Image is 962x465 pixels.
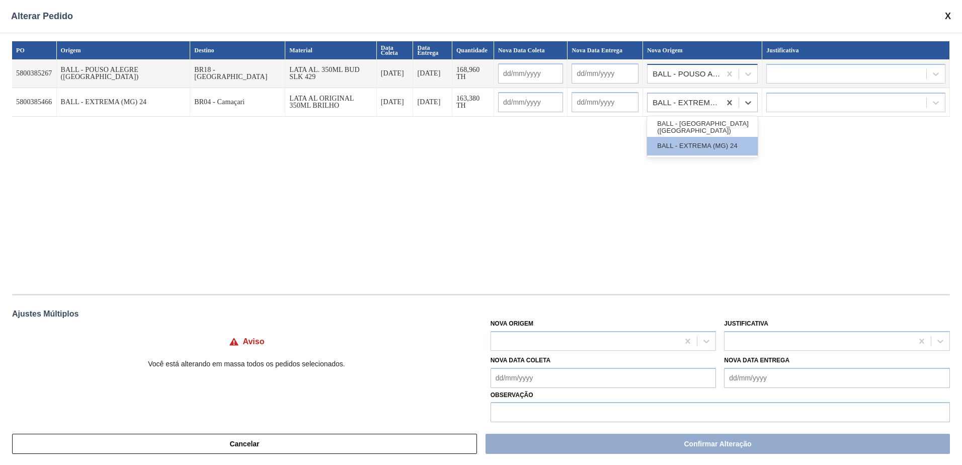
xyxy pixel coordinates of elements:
div: Ajustes Múltiplos [12,309,950,319]
div: BALL - EXTREMA (MG) 24 [647,137,758,156]
input: dd/mm/yyyy [498,92,563,112]
label: Nova Data Coleta [491,357,551,364]
input: dd/mm/yyyy [491,368,716,388]
input: dd/mm/yyyy [724,368,950,388]
td: [DATE] [413,88,452,117]
td: [DATE] [413,59,452,88]
th: Material [285,41,376,59]
input: dd/mm/yyyy [572,92,638,112]
input: dd/mm/yyyy [498,63,563,84]
td: BALL - POUSO ALEGRE ([GEOGRAPHIC_DATA]) [57,59,191,88]
th: Origem [57,41,191,59]
button: Cancelar [12,434,477,454]
th: Destino [190,41,285,59]
td: BR18 - [GEOGRAPHIC_DATA] [190,59,285,88]
th: Data Entrega [413,41,452,59]
label: Nova Data Entrega [724,357,789,364]
h4: Aviso [243,337,265,346]
td: BALL - EXTREMA (MG) 24 [57,88,191,117]
td: 5800385466 [12,88,57,117]
th: PO [12,41,57,59]
td: 5800385267 [12,59,57,88]
td: LATA AL. 350ML BUD SLK 429 [285,59,376,88]
label: Observação [491,388,950,403]
td: [DATE] [377,59,414,88]
div: BALL - EXTREMA (MG) 24 [653,99,721,106]
td: 168,960 TH [452,59,494,88]
td: [DATE] [377,88,414,117]
td: LATA AL ORIGINAL 350ML BRILHO [285,88,376,117]
span: Alterar Pedido [11,11,73,22]
th: Nova Data Entrega [568,41,643,59]
label: Justificativa [724,320,768,327]
th: Data Coleta [377,41,414,59]
th: Quantidade [452,41,494,59]
td: BR04 - Camaçari [190,88,285,117]
th: Nova Origem [643,41,762,59]
label: Nova Origem [491,320,533,327]
th: Justificativa [762,41,950,59]
input: dd/mm/yyyy [572,63,638,84]
div: BALL - POUSO ALEGRE ([GEOGRAPHIC_DATA]) [653,70,721,77]
p: Você está alterando em massa todos os pedidos selecionados. [12,360,481,368]
div: BALL - [GEOGRAPHIC_DATA] ([GEOGRAPHIC_DATA]) [647,118,758,137]
th: Nova Data Coleta [494,41,568,59]
td: 163,380 TH [452,88,494,117]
